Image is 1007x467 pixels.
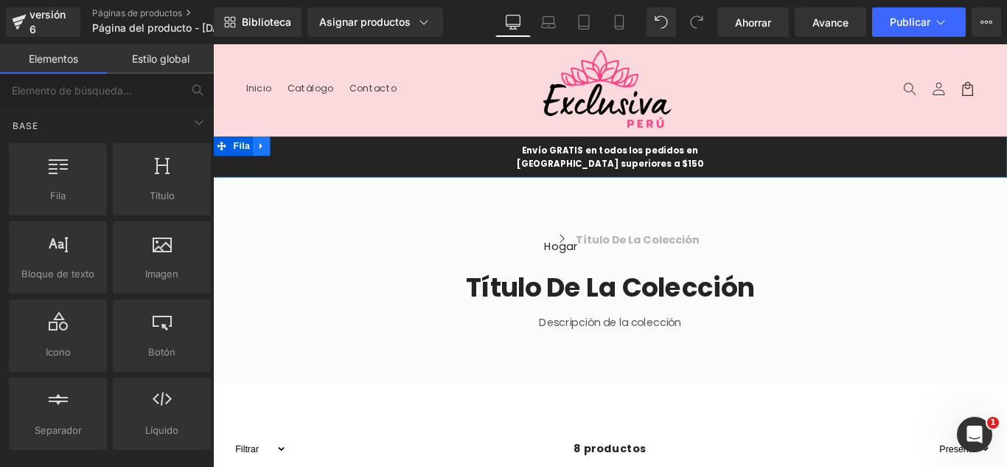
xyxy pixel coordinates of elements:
[990,418,996,427] font: 1
[35,424,82,436] font: Separador
[46,346,71,358] font: Icono
[405,446,487,463] font: 8 productos
[647,7,676,37] button: Deshacer
[84,42,136,57] font: Catálogo
[23,108,41,120] font: Fila
[29,52,78,65] font: Elementos
[682,7,711,37] button: Rehacer
[150,190,175,201] font: Título
[566,7,602,37] a: Tableta
[92,7,262,19] a: Páginas de productos
[957,417,992,452] iframe: Chat en vivo de Intercom
[408,211,547,228] font: Título de la colección
[242,15,291,28] font: Biblioteca
[37,42,66,57] font: Inicio
[602,7,637,37] a: Móvil
[75,34,144,65] a: Catálogo
[767,34,799,66] summary: Búsqueda
[144,34,215,65] a: Contacto
[872,7,966,37] button: Publicar
[13,120,38,131] font: Base
[366,304,526,321] font: Descripción de la colección
[145,424,178,436] font: Líquido
[45,103,64,125] a: Expandir / Contraer
[21,268,94,280] font: Bloque de texto
[153,42,206,57] font: Contacto
[972,7,1001,37] button: Más
[29,8,66,35] font: versión 6
[531,7,566,37] a: Computadora portátil
[369,6,517,94] img: Exclusiva Perú
[319,15,411,28] font: Asignar productos
[795,7,866,37] a: Avance
[284,252,608,294] font: Título de la colección
[214,7,302,37] a: Nueva Biblioteca
[346,209,437,245] a: Hogar
[890,15,930,28] font: Publicar
[148,346,175,358] font: Botón
[92,7,182,18] font: Páginas de productos
[92,21,282,34] font: Página del producto - [DATE] 18:00:28
[372,218,411,235] font: Hogar
[132,52,189,65] font: Estilo global
[495,7,531,37] a: De oficina
[6,7,80,37] a: versión 6
[812,16,849,29] font: Avance
[735,16,771,29] font: Ahorrar
[145,268,178,280] font: Imagen
[50,190,66,201] font: Fila
[28,34,75,65] a: Inicio
[341,112,551,141] font: Envío GRATIS en todos los pedidos en [GEOGRAPHIC_DATA] superiores a $150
